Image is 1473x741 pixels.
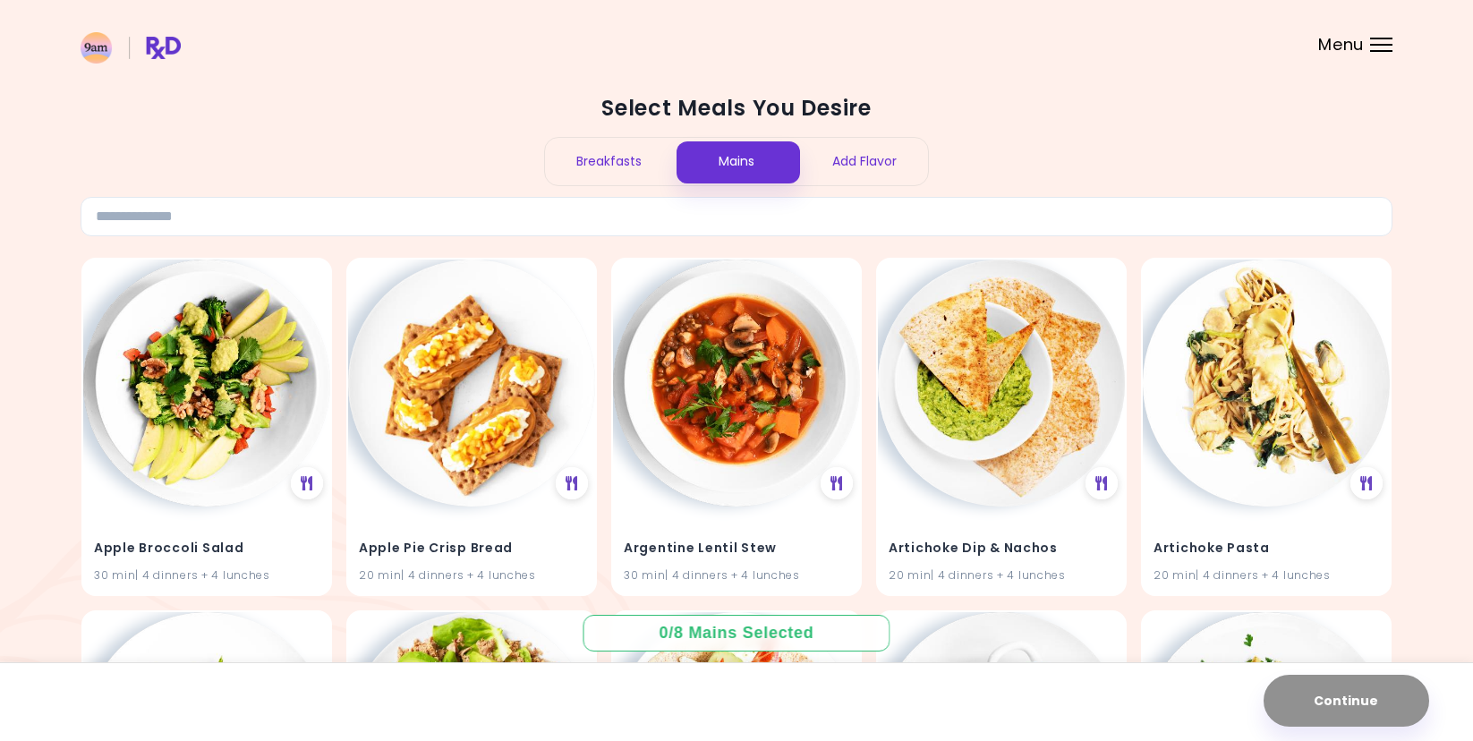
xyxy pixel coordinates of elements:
div: 20 min | 4 dinners + 4 lunches [359,566,584,583]
h4: Argentine Lentil Stew [624,534,849,563]
h4: Artichoke Dip & Nachos [889,534,1114,563]
div: 20 min | 4 dinners + 4 lunches [1154,566,1379,583]
div: Mains [673,138,801,185]
h2: Select Meals You Desire [81,94,1392,123]
div: 0 / 8 Mains Selected [646,622,827,644]
h4: Artichoke Pasta [1154,534,1379,563]
div: See Meal Plan [821,467,853,499]
button: Continue [1264,675,1429,727]
div: See Meal Plan [556,467,588,499]
div: See Meal Plan [1350,467,1383,499]
span: Menu [1318,37,1364,53]
div: See Meal Plan [1086,467,1118,499]
div: Breakfasts [545,138,673,185]
div: 20 min | 4 dinners + 4 lunches [889,566,1114,583]
h4: Apple Pie Crisp Bread [359,534,584,563]
h4: Apple Broccoli Salad [94,534,319,563]
div: 30 min | 4 dinners + 4 lunches [624,566,849,583]
div: 30 min | 4 dinners + 4 lunches [94,566,319,583]
div: See Meal Plan [291,467,323,499]
div: Add Flavor [800,138,928,185]
img: RxDiet [81,32,181,64]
